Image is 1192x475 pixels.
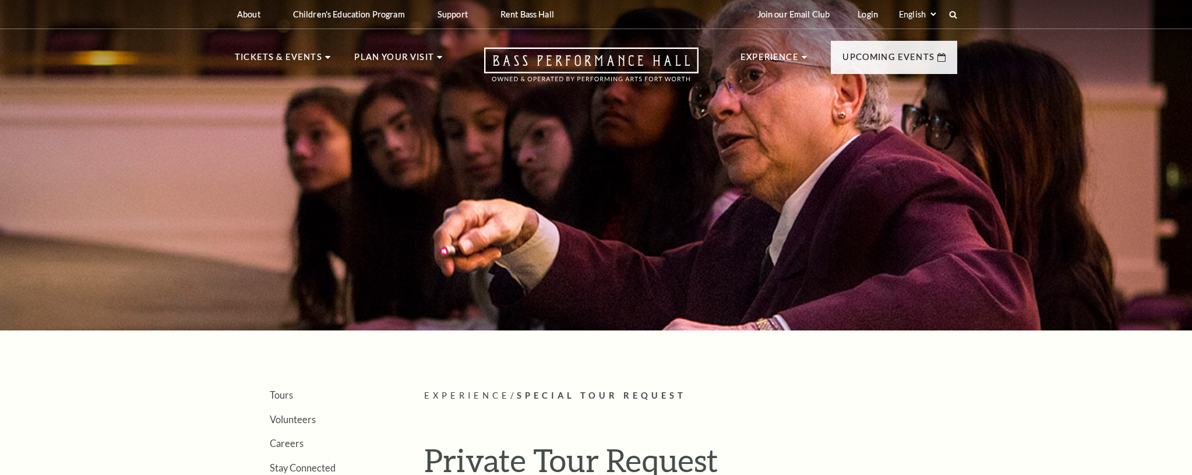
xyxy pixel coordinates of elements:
[500,9,554,19] p: Rent Bass Hall
[270,389,293,400] a: Tours
[897,9,938,20] select: Select:
[740,50,799,71] p: Experience
[842,50,934,71] p: Upcoming Events
[293,9,405,19] p: Children's Education Program
[424,389,957,403] p: /
[270,462,336,473] a: Stay Connected
[438,9,468,19] p: Support
[270,414,316,425] a: Volunteers
[270,438,304,449] a: Careers
[235,50,322,71] p: Tickets & Events
[517,390,686,400] span: Special Tour Request
[237,9,260,19] p: About
[424,390,510,400] span: Experience
[354,50,434,71] p: Plan Your Visit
